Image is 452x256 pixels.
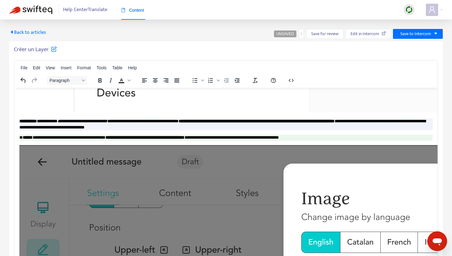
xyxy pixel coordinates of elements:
[128,65,137,70] span: Help
[351,30,379,37] span: Edit in Intercom
[250,76,260,85] button: Clear formatting
[47,76,87,85] button: Block Paragraph
[116,76,132,85] div: Text color Black
[221,76,232,85] button: Decrease indent
[21,65,28,70] span: File
[97,65,107,70] span: Tools
[9,6,52,14] img: Swifteq
[306,29,343,39] button: Save for review
[427,231,447,251] iframe: Button to launch messaging window
[33,65,40,70] span: Edit
[299,29,304,39] button: more
[232,76,242,85] button: Increase indent
[161,76,171,85] button: Align right
[276,32,294,36] span: UNSAVED
[346,29,391,39] button: Edit in Intercom
[9,30,14,35] span: caret-left
[18,76,29,85] button: Undo
[311,30,339,37] span: Save for review
[139,76,150,85] button: Align left
[9,28,46,37] span: Back to articles
[405,6,413,14] img: sync.dc5367851b00ba804db3.png
[150,76,161,85] button: Align center
[14,46,57,53] h5: Créer un Layer
[393,29,443,39] button: Save to Intercomcaret-down
[77,65,91,70] span: Format
[46,65,55,70] span: View
[190,76,205,85] div: Bullet list
[434,31,438,36] span: caret-down
[400,30,431,37] span: Save to Intercom
[105,76,116,85] button: Italic
[95,76,105,85] button: Bold
[205,76,221,85] div: Numbered list
[50,78,80,83] span: Paragraph
[63,4,107,16] span: Help Center Translate
[172,76,182,85] button: Justify
[112,65,122,70] span: Table
[299,31,303,36] span: more
[268,76,279,85] button: Help
[29,76,39,85] button: Redo
[428,6,436,13] span: user
[61,65,71,70] span: Insert
[121,8,125,12] span: book
[121,8,144,13] span: Content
